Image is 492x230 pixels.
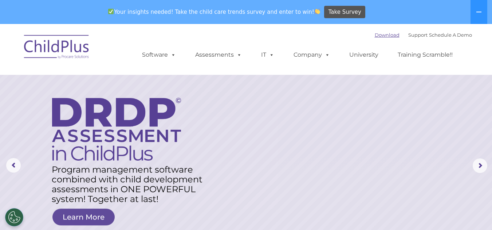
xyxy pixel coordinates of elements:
font: | [375,32,472,38]
a: Schedule A Demo [429,32,472,38]
iframe: Chat Widget [373,152,492,230]
a: Training Scramble!! [390,48,460,62]
img: 👏 [315,9,320,14]
img: ✅ [108,9,114,14]
a: Software [135,48,183,62]
a: Take Survey [324,6,365,19]
a: Download [375,32,399,38]
a: Learn More [52,209,115,225]
rs-layer: Program management software combined with child development assessments in ONE POWERFUL system! T... [52,165,209,204]
img: DRDP Assessment in ChildPlus [52,98,181,161]
a: Support [408,32,428,38]
span: Take Survey [328,6,361,19]
button: Cookies Settings [5,208,23,226]
span: Last name [101,48,123,53]
span: Your insights needed! Take the child care trends survey and enter to win! [105,5,323,19]
span: Phone number [101,78,132,83]
a: IT [254,48,282,62]
img: ChildPlus by Procare Solutions [20,30,93,66]
a: Assessments [188,48,249,62]
a: University [342,48,386,62]
a: Company [286,48,337,62]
